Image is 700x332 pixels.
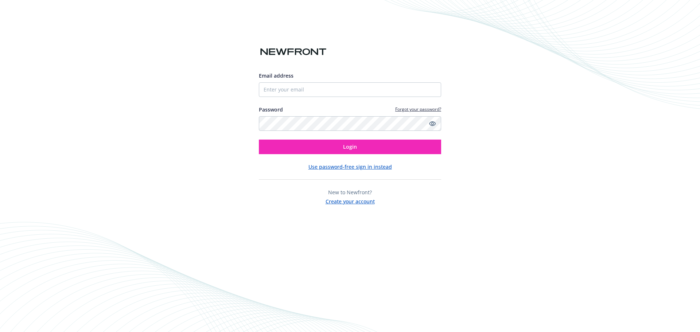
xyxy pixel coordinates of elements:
[428,119,437,128] a: Show password
[259,72,293,79] span: Email address
[326,196,375,205] button: Create your account
[259,140,441,154] button: Login
[343,143,357,150] span: Login
[308,163,392,171] button: Use password-free sign in instead
[328,189,372,196] span: New to Newfront?
[395,106,441,112] a: Forgot your password?
[259,82,441,97] input: Enter your email
[259,116,441,131] input: Enter your password
[259,46,328,58] img: Newfront logo
[259,106,283,113] label: Password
